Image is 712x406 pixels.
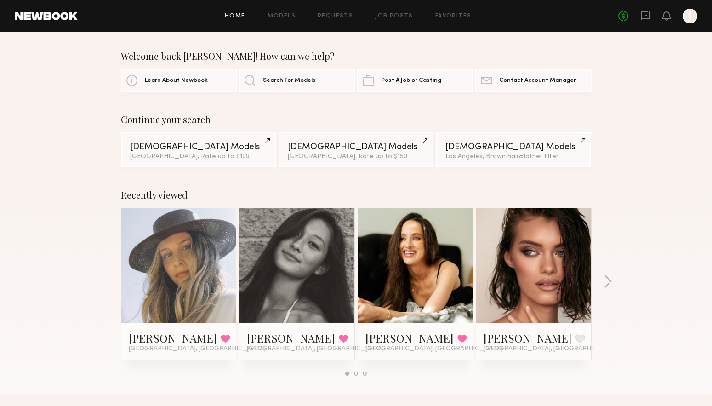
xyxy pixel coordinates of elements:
a: Search For Models [239,69,355,92]
a: Contact Account Manager [475,69,591,92]
a: [PERSON_NAME] [129,331,217,345]
div: Continue your search [121,114,592,125]
div: [GEOGRAPHIC_DATA], Rate up to $150 [288,154,424,160]
span: Contact Account Manager [499,78,576,84]
a: J [683,9,697,23]
a: Job Posts [375,13,413,19]
div: [DEMOGRAPHIC_DATA] Models [288,143,424,151]
a: [DEMOGRAPHIC_DATA] ModelsLos Angeles, Brown hair&1other filter [436,132,591,167]
div: [DEMOGRAPHIC_DATA] Models [130,143,267,151]
a: [PERSON_NAME] [365,331,454,345]
a: [PERSON_NAME] [484,331,572,345]
span: [GEOGRAPHIC_DATA], [GEOGRAPHIC_DATA] [247,345,384,353]
div: Welcome back [PERSON_NAME]! How can we help? [121,51,592,62]
span: [GEOGRAPHIC_DATA], [GEOGRAPHIC_DATA] [129,345,266,353]
a: Models [268,13,296,19]
div: Los Angeles, Brown hair [445,154,582,160]
a: Favorites [435,13,472,19]
span: [GEOGRAPHIC_DATA], [GEOGRAPHIC_DATA] [365,345,502,353]
a: Post A Job or Casting [357,69,473,92]
a: [PERSON_NAME] [247,331,335,345]
a: Learn About Newbook [121,69,237,92]
span: Post A Job or Casting [381,78,441,84]
span: & 1 other filter [519,154,558,160]
a: Home [225,13,245,19]
div: [DEMOGRAPHIC_DATA] Models [445,143,582,151]
div: Recently viewed [121,189,592,200]
span: [GEOGRAPHIC_DATA], [GEOGRAPHIC_DATA] [484,345,621,353]
a: [DEMOGRAPHIC_DATA] Models[GEOGRAPHIC_DATA], Rate up to $109 [121,132,276,167]
a: [DEMOGRAPHIC_DATA] Models[GEOGRAPHIC_DATA], Rate up to $150 [279,132,433,167]
span: Search For Models [263,78,316,84]
span: Learn About Newbook [145,78,208,84]
div: [GEOGRAPHIC_DATA], Rate up to $109 [130,154,267,160]
a: Requests [318,13,353,19]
